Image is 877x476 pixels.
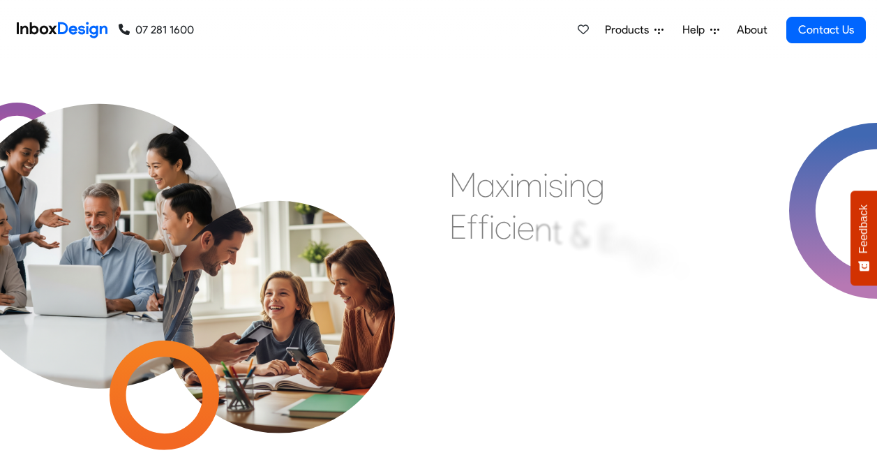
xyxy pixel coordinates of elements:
[133,142,423,433] img: parents_with_child.png
[478,206,489,248] div: f
[511,206,517,248] div: i
[857,204,870,253] span: Feedback
[467,206,478,248] div: f
[850,191,877,285] button: Feedback - Show survey
[552,210,562,252] div: t
[509,164,515,206] div: i
[517,207,534,248] div: e
[543,164,548,206] div: i
[449,206,467,248] div: E
[534,208,552,250] div: n
[489,206,495,248] div: i
[616,223,634,265] div: n
[671,242,690,284] div: g
[677,16,725,44] a: Help
[495,206,511,248] div: c
[515,164,543,206] div: m
[571,214,590,255] div: &
[569,164,586,206] div: n
[449,164,477,206] div: M
[599,218,616,260] div: E
[634,228,652,270] div: g
[682,22,710,38] span: Help
[652,235,671,276] div: a
[605,22,654,38] span: Products
[119,22,194,38] a: 07 281 1600
[586,164,605,206] div: g
[599,16,669,44] a: Products
[449,164,788,373] div: Maximising Efficient & Engagement, Connecting Schools, Families, and Students.
[548,164,563,206] div: s
[563,164,569,206] div: i
[733,16,771,44] a: About
[495,164,509,206] div: x
[477,164,495,206] div: a
[786,17,866,43] a: Contact Us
